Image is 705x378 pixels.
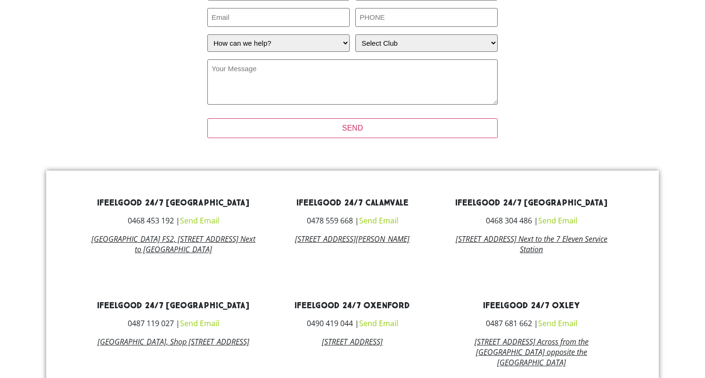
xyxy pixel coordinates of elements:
[359,215,398,226] a: Send Email
[483,300,580,311] a: ifeelgood 24/7 Oxley
[180,318,219,329] a: Send Email
[91,217,256,224] h3: 0468 453 192 |
[98,337,249,347] a: [GEOGRAPHIC_DATA], Shop [STREET_ADDRESS]
[296,197,409,208] a: ifeelgood 24/7 Calamvale
[97,197,249,208] a: ifeelgood 24/7 [GEOGRAPHIC_DATA]
[207,8,350,27] input: Email
[91,234,255,255] a: [GEOGRAPHIC_DATA] FS2, [STREET_ADDRESS] Next to [GEOGRAPHIC_DATA]
[538,318,577,329] a: Send Email
[207,118,498,138] input: SEND
[322,337,383,347] a: [STREET_ADDRESS]
[180,215,219,226] a: Send Email
[270,320,435,327] h3: 0490 419 044 |
[97,300,249,311] a: ifeelgood 24/7 [GEOGRAPHIC_DATA]
[456,234,607,255] a: [STREET_ADDRESS] Next to the 7 Eleven Service Station
[295,234,410,244] a: [STREET_ADDRESS][PERSON_NAME]
[455,197,607,208] a: ifeelgood 24/7 [GEOGRAPHIC_DATA]
[295,300,410,311] a: ifeelgood 24/7 Oxenford
[359,318,398,329] a: Send Email
[449,320,614,327] h3: 0487 681 662 |
[538,215,577,226] a: Send Email
[449,217,614,224] h3: 0468 304 486 |
[355,8,498,27] input: PHONE
[475,337,589,368] a: [STREET_ADDRESS] Across from the [GEOGRAPHIC_DATA] opposite the [GEOGRAPHIC_DATA]
[270,217,435,224] h3: 0478 559 668 |
[91,320,256,327] h3: 0487 119 027 |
